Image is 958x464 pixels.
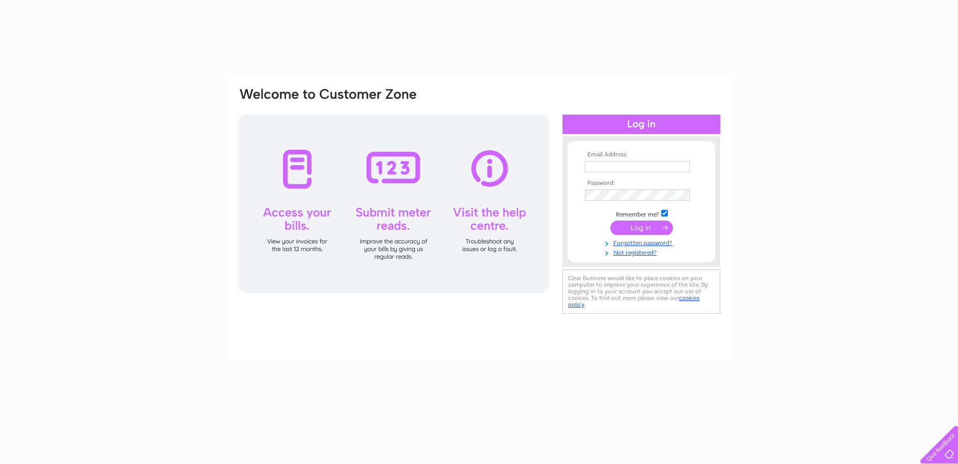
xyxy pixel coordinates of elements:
a: Not registered? [585,247,700,257]
th: Password: [582,180,700,187]
td: Remember me? [582,208,700,219]
div: Clear Business would like to place cookies on your computer to improve your experience of the sit... [562,269,720,314]
th: Email Address: [582,151,700,158]
input: Submit [610,221,673,235]
a: Forgotten password? [585,237,700,247]
a: cookies policy [568,294,699,308]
